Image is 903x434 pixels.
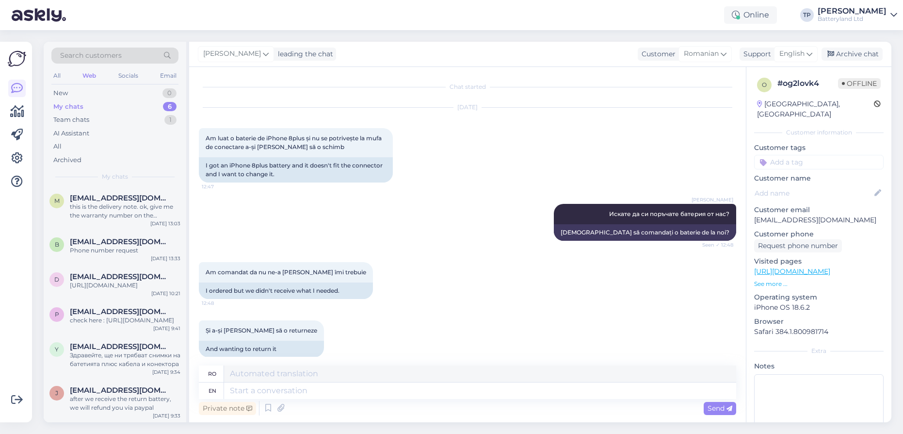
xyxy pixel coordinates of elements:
span: [PERSON_NAME] [203,49,261,59]
div: Archive chat [822,48,883,61]
span: Și a-și [PERSON_NAME] să o returneze [206,327,317,334]
div: Private note [199,402,256,415]
span: jelenalegcevic@gmail.com [70,386,171,395]
span: Romanian [684,49,719,59]
p: iPhone OS 18.6.2 [754,302,884,313]
div: # og2lovk4 [777,78,838,89]
span: Send [708,404,732,413]
span: [PERSON_NAME] [692,196,733,203]
span: d_trela@wp.pl [70,272,171,281]
div: en [209,383,216,399]
span: bizzy58496@gmail.com [70,237,171,246]
div: Chat started [199,83,736,91]
a: [URL][DOMAIN_NAME] [754,267,830,276]
span: yanakihristov@gmail.com [70,342,171,351]
span: o [762,81,767,88]
div: Email [158,69,178,82]
div: [PERSON_NAME] [818,7,887,15]
div: Request phone number [754,239,842,252]
span: English [779,49,805,59]
p: Visited pages [754,256,884,267]
div: Web [81,69,98,82]
span: Search customers [60,50,122,61]
span: Mariandumitru.87@icloud.com [70,194,171,202]
div: Archived [53,155,81,165]
div: Support [740,49,771,59]
span: b [55,241,59,248]
span: p [55,311,59,318]
p: Customer email [754,205,884,215]
div: All [51,69,63,82]
div: TP [800,8,814,22]
div: I got an iPhone 8plus battery and it doesn't fit the connector and I want to change it. [199,157,393,183]
div: New [53,88,68,98]
span: My chats [102,172,128,181]
span: 12:47 [202,183,238,190]
span: Offline [838,78,881,89]
div: ro [208,366,216,382]
div: 1 [164,115,177,125]
div: [DATE] 10:21 [151,290,180,297]
div: 6 [163,102,177,112]
div: Customer information [754,128,884,137]
p: [EMAIL_ADDRESS][DOMAIN_NAME] [754,215,884,225]
p: Browser [754,317,884,327]
p: Notes [754,361,884,371]
p: See more ... [754,280,884,288]
div: And wanting to return it [199,341,324,357]
div: Online [724,6,777,24]
div: after we receive the return battery, we will refund you via paypal [70,395,180,412]
span: 12:48 [202,300,238,307]
div: Batteryland Ltd [818,15,887,23]
span: Am comandat da nu ne-a [PERSON_NAME] îmi trebuie [206,268,366,276]
p: Operating system [754,292,884,302]
span: j [55,389,58,397]
input: Add a tag [754,155,884,169]
div: I ordered but we didn't receive what I needed. [199,283,373,299]
div: [GEOGRAPHIC_DATA], [GEOGRAPHIC_DATA] [757,99,874,119]
div: Customer [638,49,676,59]
div: [DATE] 9:33 [153,412,180,419]
div: [DATE] 13:33 [151,255,180,262]
div: My chats [53,102,83,112]
input: Add name [755,188,872,199]
div: [DATE] [199,103,736,112]
div: Здравейте, ще ни трябват снимки на батетията плюс кабела и конектора [70,351,180,368]
div: Phone number request [70,246,180,255]
p: Safari 384.1.800981714 [754,327,884,337]
span: d [54,276,59,283]
span: y [55,346,59,353]
div: Extra [754,347,884,355]
span: philipp.leising1@gmail.com [70,307,171,316]
span: Am luat o baterie de iPhone 8plus și nu se potrivește la mufa de conectare a-și [PERSON_NAME] să ... [206,134,383,150]
div: [URL][DOMAIN_NAME] [70,281,180,290]
div: All [53,142,62,151]
div: AI Assistant [53,129,89,138]
img: Askly Logo [8,50,26,68]
p: Customer tags [754,143,884,153]
span: M [54,197,60,204]
div: check here : [URL][DOMAIN_NAME] [70,316,180,325]
div: 0 [162,88,177,98]
div: this is the delivery note. ok, give me the warranty number on the warranty card please [70,202,180,220]
div: leading the chat [274,49,333,59]
div: [DATE] 9:41 [153,325,180,332]
span: Искате да си поръчате батерия от нас? [609,210,729,217]
div: [DATE] 9:34 [152,368,180,376]
div: [DEMOGRAPHIC_DATA] să comandați o baterie de la noi? [554,224,736,241]
div: Team chats [53,115,89,125]
span: Seen ✓ 12:48 [697,241,733,249]
div: [DATE] 13:03 [150,220,180,227]
div: Socials [116,69,140,82]
p: Customer name [754,173,884,184]
a: [PERSON_NAME]Batteryland Ltd [818,7,897,23]
p: Customer phone [754,229,884,239]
